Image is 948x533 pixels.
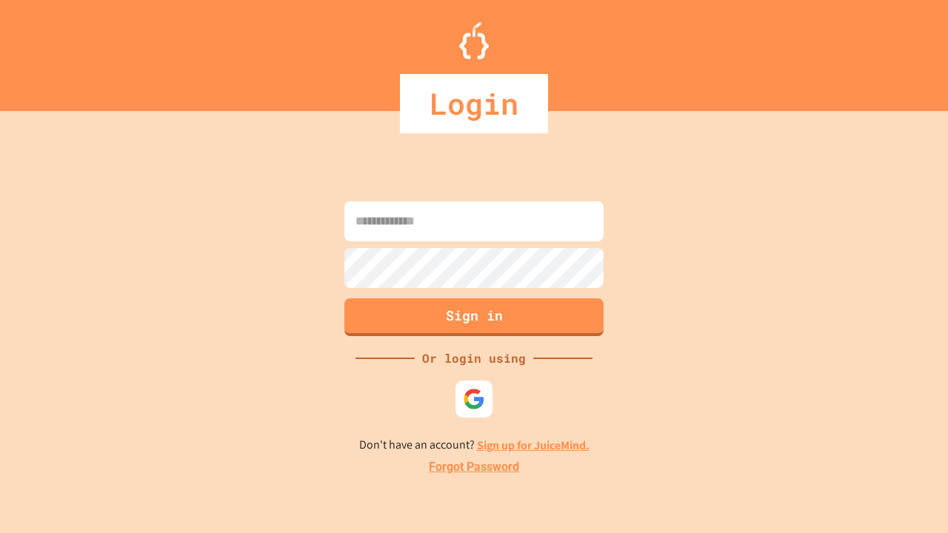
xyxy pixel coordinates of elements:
[429,458,519,476] a: Forgot Password
[400,74,548,133] div: Login
[477,438,590,453] a: Sign up for JuiceMind.
[359,436,590,455] p: Don't have an account?
[463,388,485,410] img: google-icon.svg
[415,349,533,367] div: Or login using
[459,22,489,59] img: Logo.svg
[344,298,604,336] button: Sign in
